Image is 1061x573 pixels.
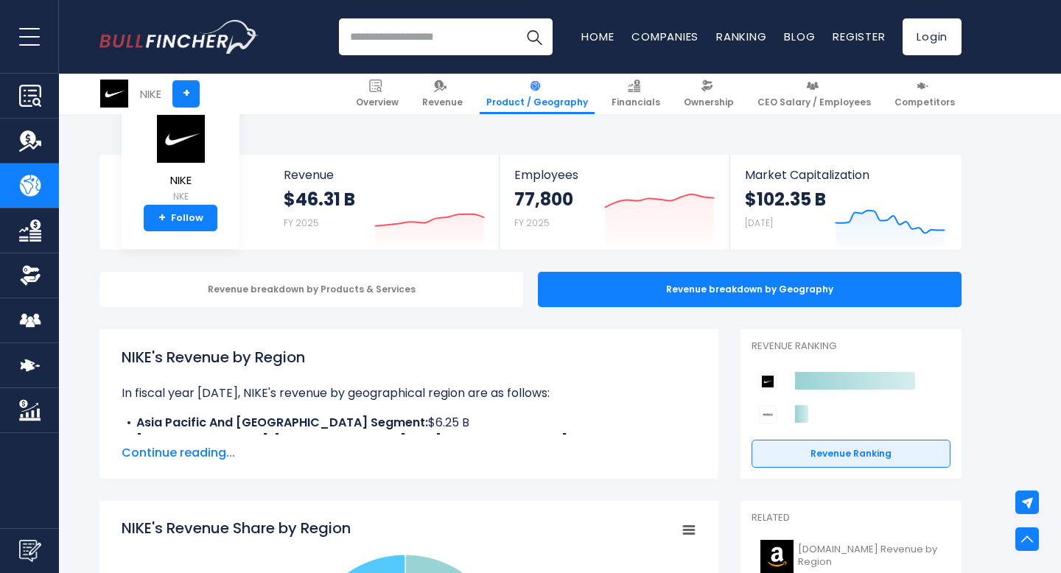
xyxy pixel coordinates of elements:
[100,80,128,108] img: NKE logo
[581,29,614,44] a: Home
[122,444,696,462] span: Continue reading...
[759,373,777,390] img: NIKE competitors logo
[144,205,217,231] a: +Follow
[122,432,696,449] li: $12.26 B
[752,340,950,353] p: Revenue Ranking
[760,540,794,573] img: AMZN logo
[500,155,729,250] a: Employees 77,800 FY 2025
[356,96,399,108] span: Overview
[155,114,206,164] img: NKE logo
[516,18,553,55] button: Search
[894,96,955,108] span: Competitors
[538,272,962,307] div: Revenue breakdown by Geography
[757,96,871,108] span: CEO Salary / Employees
[759,406,777,423] img: Deckers Outdoor Corporation competitors logo
[751,74,878,114] a: CEO Salary / Employees
[158,211,166,225] strong: +
[784,29,815,44] a: Blog
[99,272,523,307] div: Revenue breakdown by Products & Services
[631,29,698,44] a: Companies
[155,190,206,203] small: NKE
[798,544,942,569] span: [DOMAIN_NAME] Revenue by Region
[677,74,740,114] a: Ownership
[136,432,628,449] b: [GEOGRAPHIC_DATA], [GEOGRAPHIC_DATA] And [GEOGRAPHIC_DATA] Segment:
[514,168,714,182] span: Employees
[154,113,207,205] a: NIKE NKE
[514,188,573,211] strong: 77,800
[19,264,41,286] img: Ownership
[349,74,405,114] a: Overview
[155,175,206,187] span: NIKE
[122,414,696,432] li: $6.25 B
[284,217,319,229] small: FY 2025
[284,168,485,182] span: Revenue
[745,217,773,229] small: [DATE]
[752,512,950,524] p: Related
[716,29,766,44] a: Ranking
[605,74,667,114] a: Financials
[888,74,962,114] a: Competitors
[480,74,595,114] a: Product / Geography
[422,96,463,108] span: Revenue
[122,384,696,402] p: In fiscal year [DATE], NIKE's revenue by geographical region are as follows:
[269,155,500,250] a: Revenue $46.31 B FY 2025
[122,518,351,538] tspan: NIKE's Revenue Share by Region
[486,96,588,108] span: Product / Geography
[752,440,950,468] a: Revenue Ranking
[833,29,885,44] a: Register
[136,414,428,431] b: Asia Pacific And [GEOGRAPHIC_DATA] Segment:
[903,18,962,55] a: Login
[284,188,355,211] strong: $46.31 B
[99,20,258,54] a: Go to homepage
[684,96,734,108] span: Ownership
[172,80,200,108] a: +
[745,188,826,211] strong: $102.35 B
[730,155,960,250] a: Market Capitalization $102.35 B [DATE]
[416,74,469,114] a: Revenue
[745,168,945,182] span: Market Capitalization
[99,20,259,54] img: Bullfincher logo
[514,217,550,229] small: FY 2025
[612,96,660,108] span: Financials
[122,346,696,368] h1: NIKE's Revenue by Region
[140,85,161,102] div: NIKE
